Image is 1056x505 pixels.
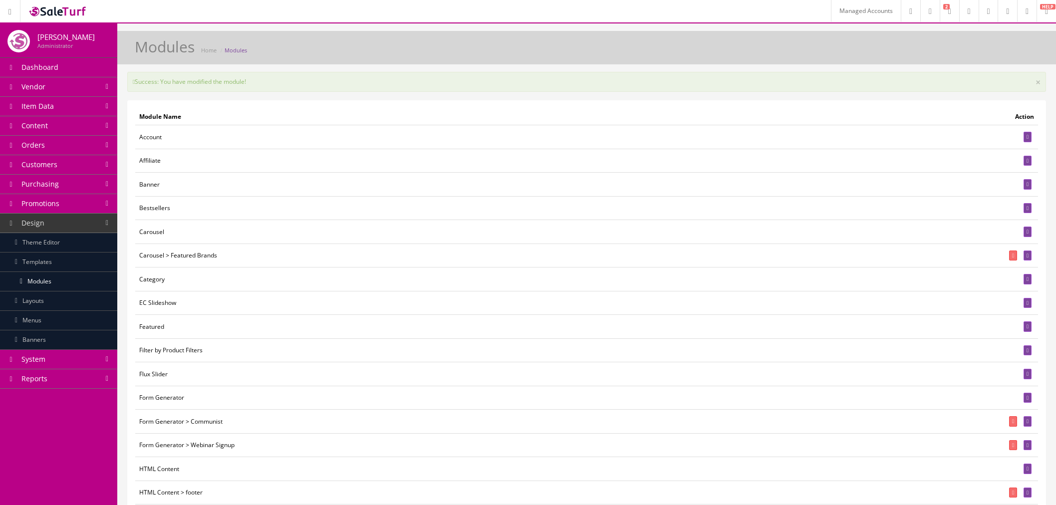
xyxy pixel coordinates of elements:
td: Carousel > Featured Brands [135,244,841,267]
td: HTML Content > footer [135,481,841,505]
h1: Modules [135,38,195,55]
img: joshlucio05 [7,30,30,52]
span: Design [21,218,44,228]
td: Account [135,125,841,149]
td: Filter by Product Filters [135,338,841,362]
td: Featured [135,315,841,339]
span: Dashboard [21,62,58,72]
td: Affiliate [135,149,841,173]
img: SaleTurf [28,4,88,18]
td: Bestsellers [135,196,841,220]
div: Success: You have modified the module! [127,72,1046,92]
span: Orders [21,140,45,150]
td: Form Generator [135,386,841,410]
span: Item Data [21,101,54,111]
td: Form Generator > Webinar Signup [135,433,841,457]
button: × [1036,77,1041,86]
a: Modules [225,46,247,54]
span: Purchasing [21,179,59,189]
td: HTML Content [135,457,841,481]
h4: [PERSON_NAME] [37,33,95,41]
span: Vendor [21,82,45,91]
small: Administrator [37,42,73,49]
td: EC Slideshow [135,291,841,315]
a: Home [201,46,217,54]
span: Customers [21,160,57,169]
span: Promotions [21,199,59,208]
span: Content [21,121,48,130]
td: Action [841,108,1038,125]
span: System [21,354,45,364]
td: Banner [135,173,841,197]
td: Module Name [135,108,841,125]
td: Category [135,267,841,291]
td: Flux Slider [135,362,841,386]
span: Reports [21,374,47,383]
td: Carousel [135,220,841,244]
td: Form Generator > Communist [135,410,841,434]
span: HELP [1040,4,1056,9]
span: 2 [943,4,950,9]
